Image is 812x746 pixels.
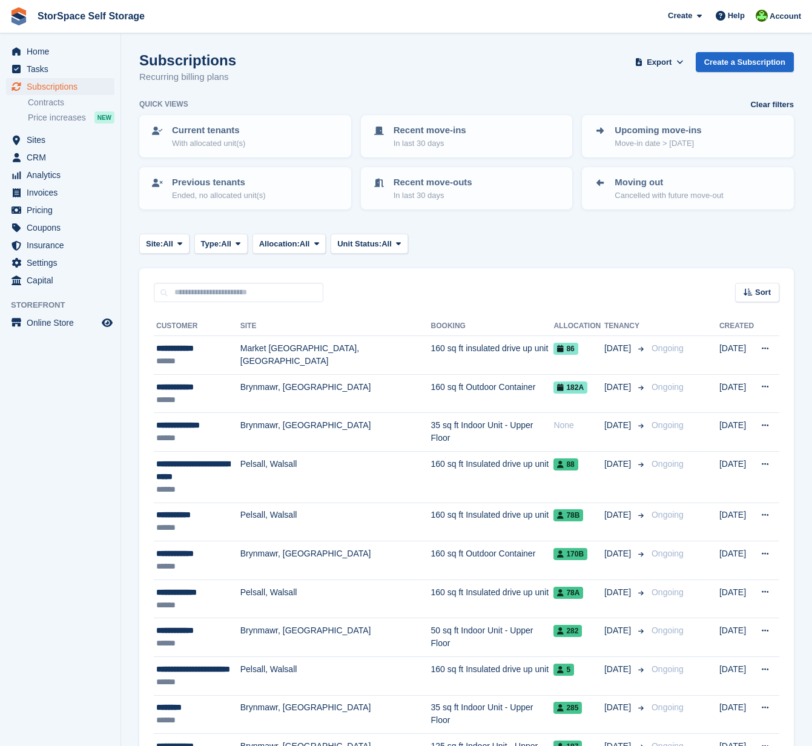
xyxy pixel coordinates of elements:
td: Brynmawr, [GEOGRAPHIC_DATA] [240,618,431,657]
span: [DATE] [604,624,633,637]
span: All [300,238,310,250]
span: Subscriptions [27,78,99,95]
span: Storefront [11,299,120,311]
span: [DATE] [604,586,633,599]
span: Ongoing [652,382,684,392]
span: 78a [553,587,583,599]
span: Analytics [27,167,99,183]
td: 35 sq ft Indoor Unit - Upper Floor [431,413,554,452]
p: Upcoming move-ins [615,124,701,137]
a: Contracts [28,97,114,108]
span: Home [27,43,99,60]
span: [DATE] [604,663,633,676]
span: 170b [553,548,587,560]
td: Brynmawr, [GEOGRAPHIC_DATA] [240,541,431,580]
span: [DATE] [604,342,633,355]
span: 78b [553,509,583,521]
td: Pelsall, Walsall [240,503,431,541]
a: StorSpace Self Storage [33,6,150,26]
span: Ongoing [652,702,684,712]
span: 282 [553,625,582,637]
span: 88 [553,458,578,470]
a: menu [6,254,114,271]
td: [DATE] [719,451,754,503]
a: Recent move-outs In last 30 days [362,168,572,208]
p: Recurring billing plans [139,70,236,84]
button: Allocation: All [253,234,326,254]
h1: Subscriptions [139,52,236,68]
div: NEW [94,111,114,124]
td: Brynmawr, [GEOGRAPHIC_DATA] [240,695,431,734]
a: Previous tenants Ended, no allocated unit(s) [140,168,350,208]
span: All [221,238,231,250]
button: Export [633,52,686,72]
p: Ended, no allocated unit(s) [172,190,266,202]
p: Previous tenants [172,176,266,190]
span: Capital [27,272,99,289]
a: menu [6,184,114,201]
button: Unit Status: All [331,234,408,254]
span: Help [728,10,745,22]
td: [DATE] [719,413,754,452]
a: menu [6,131,114,148]
span: Settings [27,254,99,271]
span: 285 [553,702,582,714]
a: Price increases NEW [28,111,114,124]
span: [DATE] [604,509,633,521]
td: 160 sq ft Insulated drive up unit [431,579,554,618]
a: Recent move-ins In last 30 days [362,116,572,156]
span: Coupons [27,219,99,236]
a: menu [6,272,114,289]
p: Cancelled with future move-out [615,190,723,202]
span: Sort [755,286,771,299]
span: [DATE] [604,547,633,560]
a: menu [6,43,114,60]
p: In last 30 days [394,137,466,150]
button: Site: All [139,234,190,254]
a: menu [6,202,114,219]
span: All [381,238,392,250]
td: 160 sq ft Insulated drive up unit [431,451,554,503]
p: Recent move-ins [394,124,466,137]
td: [DATE] [719,541,754,580]
td: 160 sq ft Outdoor Container [431,541,554,580]
span: 182a [553,381,587,394]
span: Ongoing [652,626,684,635]
a: Create a Subscription [696,52,794,72]
img: stora-icon-8386f47178a22dfd0bd8f6a31ec36ba5ce8667c1dd55bd0f319d3a0aa187defe.svg [10,7,28,25]
span: Ongoing [652,343,684,353]
p: Recent move-outs [394,176,472,190]
a: menu [6,237,114,254]
span: Online Store [27,314,99,331]
span: CRM [27,149,99,166]
td: Brynmawr, [GEOGRAPHIC_DATA] [240,413,431,452]
td: Brynmawr, [GEOGRAPHIC_DATA] [240,374,431,413]
span: 86 [553,343,578,355]
th: Booking [431,317,554,336]
span: [DATE] [604,419,633,432]
span: [DATE] [604,381,633,394]
span: Account [770,10,801,22]
p: Move-in date > [DATE] [615,137,701,150]
p: Moving out [615,176,723,190]
span: Ongoing [652,549,684,558]
span: Create [668,10,692,22]
td: 160 sq ft Insulated drive up unit [431,503,554,541]
span: Site: [146,238,163,250]
td: [DATE] [719,374,754,413]
p: With allocated unit(s) [172,137,245,150]
h6: Quick views [139,99,188,110]
td: [DATE] [719,579,754,618]
a: menu [6,219,114,236]
td: 160 sq ft insulated drive up unit [431,336,554,375]
span: Ongoing [652,664,684,674]
th: Site [240,317,431,336]
span: Ongoing [652,510,684,520]
td: Pelsall, Walsall [240,579,431,618]
a: Upcoming move-ins Move-in date > [DATE] [583,116,793,156]
span: Invoices [27,184,99,201]
td: [DATE] [719,618,754,657]
a: menu [6,78,114,95]
td: [DATE] [719,503,754,541]
span: All [163,238,173,250]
